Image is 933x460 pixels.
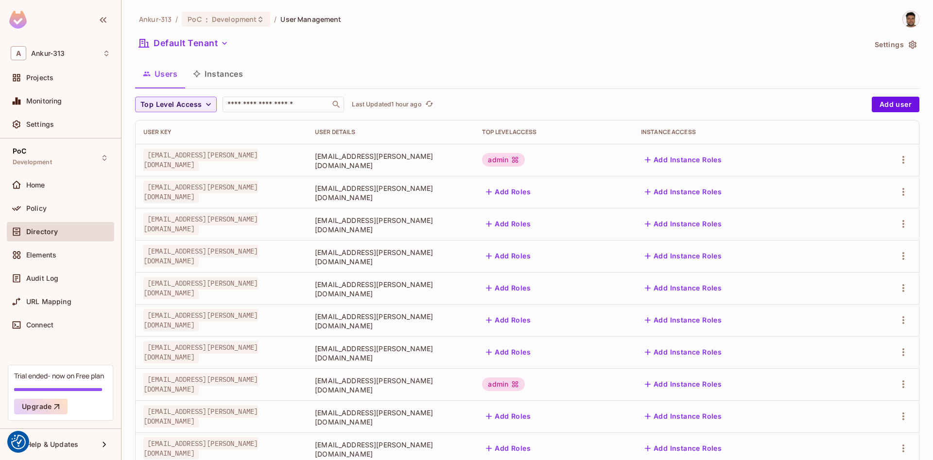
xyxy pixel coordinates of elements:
[641,248,726,264] button: Add Instance Roles
[26,204,47,212] span: Policy
[641,312,726,328] button: Add Instance Roles
[482,216,535,232] button: Add Roles
[641,128,844,136] div: Instance Access
[188,15,201,24] span: PoC
[315,152,466,170] span: [EMAIL_ADDRESS][PERSON_NAME][DOMAIN_NAME]
[641,376,726,392] button: Add Instance Roles
[425,100,433,109] span: refresh
[482,344,535,360] button: Add Roles
[143,245,258,267] span: [EMAIL_ADDRESS][PERSON_NAME][DOMAIN_NAME]
[140,99,202,111] span: Top Level Access
[175,15,178,24] li: /
[641,152,726,168] button: Add Instance Roles
[143,309,258,331] span: [EMAIL_ADDRESS][PERSON_NAME][DOMAIN_NAME]
[143,149,258,171] span: [EMAIL_ADDRESS][PERSON_NAME][DOMAIN_NAME]
[26,298,71,306] span: URL Mapping
[9,11,27,29] img: SReyMgAAAABJRU5ErkJggg==
[482,280,535,296] button: Add Roles
[903,11,919,27] img: Vladimir Shopov
[641,184,726,200] button: Add Instance Roles
[14,371,104,380] div: Trial ended- now on Free plan
[315,280,466,298] span: [EMAIL_ADDRESS][PERSON_NAME][DOMAIN_NAME]
[135,35,232,51] button: Default Tenant
[641,441,726,456] button: Add Instance Roles
[143,277,258,299] span: [EMAIL_ADDRESS][PERSON_NAME][DOMAIN_NAME]
[26,74,53,82] span: Projects
[143,405,258,427] span: [EMAIL_ADDRESS][PERSON_NAME][DOMAIN_NAME]
[26,97,62,105] span: Monitoring
[352,101,421,108] p: Last Updated 1 hour ago
[315,128,466,136] div: User Details
[11,46,26,60] span: A
[26,181,45,189] span: Home
[315,216,466,234] span: [EMAIL_ADDRESS][PERSON_NAME][DOMAIN_NAME]
[26,228,58,236] span: Directory
[641,280,726,296] button: Add Instance Roles
[205,16,208,23] span: :
[143,213,258,235] span: [EMAIL_ADDRESS][PERSON_NAME][DOMAIN_NAME]
[143,373,258,395] span: [EMAIL_ADDRESS][PERSON_NAME][DOMAIN_NAME]
[26,441,78,448] span: Help & Updates
[135,97,217,112] button: Top Level Access
[13,147,26,155] span: PoC
[871,37,919,52] button: Settings
[26,321,53,329] span: Connect
[315,344,466,362] span: [EMAIL_ADDRESS][PERSON_NAME][DOMAIN_NAME]
[641,216,726,232] button: Add Instance Roles
[185,62,251,86] button: Instances
[315,312,466,330] span: [EMAIL_ADDRESS][PERSON_NAME][DOMAIN_NAME]
[26,120,54,128] span: Settings
[143,128,299,136] div: User Key
[641,409,726,424] button: Add Instance Roles
[422,99,435,110] span: Click to refresh data
[143,437,258,460] span: [EMAIL_ADDRESS][PERSON_NAME][DOMAIN_NAME]
[31,50,65,57] span: Workspace: Ankur-313
[641,344,726,360] button: Add Instance Roles
[14,399,68,414] button: Upgrade
[315,408,466,426] span: [EMAIL_ADDRESS][PERSON_NAME][DOMAIN_NAME]
[424,99,435,110] button: refresh
[280,15,341,24] span: User Management
[139,15,172,24] span: the active workspace
[482,409,535,424] button: Add Roles
[143,341,258,363] span: [EMAIL_ADDRESS][PERSON_NAME][DOMAIN_NAME]
[482,184,535,200] button: Add Roles
[872,97,919,112] button: Add user
[13,158,52,166] span: Development
[135,62,185,86] button: Users
[482,128,625,136] div: Top Level Access
[274,15,276,24] li: /
[315,376,466,394] span: [EMAIL_ADDRESS][PERSON_NAME][DOMAIN_NAME]
[482,153,525,167] div: admin
[482,441,535,456] button: Add Roles
[482,377,525,391] div: admin
[315,440,466,459] span: [EMAIL_ADDRESS][PERSON_NAME][DOMAIN_NAME]
[315,248,466,266] span: [EMAIL_ADDRESS][PERSON_NAME][DOMAIN_NAME]
[11,435,26,449] button: Consent Preferences
[482,248,535,264] button: Add Roles
[212,15,257,24] span: Development
[11,435,26,449] img: Revisit consent button
[26,251,56,259] span: Elements
[26,274,58,282] span: Audit Log
[482,312,535,328] button: Add Roles
[143,181,258,203] span: [EMAIL_ADDRESS][PERSON_NAME][DOMAIN_NAME]
[315,184,466,202] span: [EMAIL_ADDRESS][PERSON_NAME][DOMAIN_NAME]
